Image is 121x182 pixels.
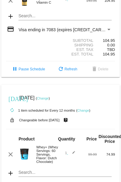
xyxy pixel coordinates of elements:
[11,67,45,71] span: Pause Schedule
[7,13,14,20] mat-icon: add
[62,116,69,124] mat-icon: live_help
[91,67,109,71] span: Delete
[60,47,97,52] div: Est. Tax
[18,136,34,141] strong: Product
[18,148,31,160] img: Image-1-Carousel-Whey-5lb-Chocolate-no-badge-Transp.png
[97,38,115,43] div: 104.95
[18,27,120,32] span: Visa ending in 7083 (expires [CREDIT_CARD_DATA])
[7,25,14,33] mat-icon: credit_card
[6,109,75,112] small: 1 item scheduled for Every 12 months
[103,52,115,56] span: 104.95
[19,118,60,122] small: Changeable before [DATE]
[37,96,49,100] a: Change
[52,64,82,75] button: Refresh
[77,109,89,112] a: Change
[65,151,75,155] span: 1
[57,66,64,73] mat-icon: refresh
[107,43,115,47] span: 0.00
[11,66,18,73] mat-icon: pause
[86,64,113,75] button: Delete
[60,43,97,47] div: Shipping
[6,64,50,75] button: Pause Schedule
[107,47,115,52] span: TBD
[8,107,16,114] mat-icon: autorenew
[7,170,14,177] mat-icon: add
[18,14,111,19] input: Search...
[18,170,111,175] input: Search...
[8,116,16,124] mat-icon: lock_open
[97,153,115,156] div: 74.99
[79,153,97,156] div: 99.99
[33,145,60,163] div: Whey+ (Whey Servings: 60 Servings, Flavor: Dutch Chocolate)
[68,151,75,158] mat-icon: edit
[60,52,97,56] div: Est. Total
[57,67,77,71] span: Refresh
[7,151,14,158] mat-icon: clear
[8,95,16,102] mat-icon: [DATE]
[91,66,98,73] mat-icon: delete
[76,109,90,112] small: ( )
[58,136,75,141] strong: Quantity
[36,96,50,100] small: ( )
[18,27,111,32] mat-select: Payment Method
[87,136,97,141] strong: Price
[60,38,97,43] div: Subtotal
